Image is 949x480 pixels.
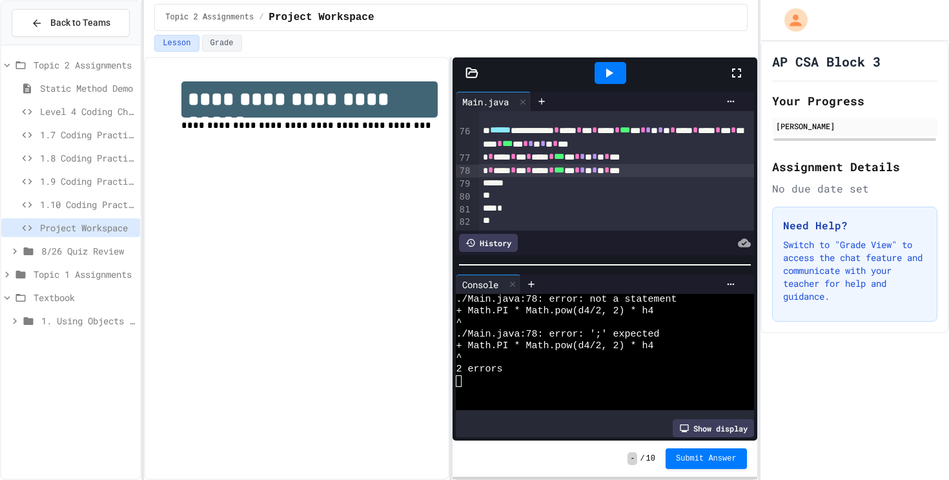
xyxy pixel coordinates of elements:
div: Main.java [456,95,515,109]
div: 76 [456,125,472,152]
span: ./Main.java:78: error: not a statement [456,294,677,306]
button: Lesson [154,35,199,52]
span: Topic 2 Assignments [165,12,254,23]
h2: Your Progress [772,92,937,110]
span: ^ [456,317,462,329]
h3: Need Help? [783,218,926,233]
button: Grade [202,35,242,52]
span: 1.10 Coding Practice [40,198,135,211]
p: Switch to "Grade View" to access the chat feature and communicate with your teacher for help and ... [783,238,926,303]
div: 82 [456,216,472,229]
div: 79 [456,178,472,191]
h2: Assignment Details [772,158,937,176]
span: Project Workspace [269,10,374,25]
div: No due date set [772,181,937,196]
span: / [640,454,644,464]
span: Back to Teams [50,16,110,30]
div: 77 [456,152,472,165]
span: 2 errors [456,364,502,375]
span: + Math.PI * Math.pow(d4/2, 2) * h4 [456,306,653,317]
span: Submit Answer [676,454,737,464]
span: - [628,452,637,465]
div: Show display [673,419,754,437]
div: Console [456,275,521,294]
span: Topic 2 Assignments [34,58,135,72]
span: Project Workspace [40,221,135,235]
span: Static Method Demo [40,81,135,95]
span: + Math.PI * Math.pow(d4/2, 2) * h4 [456,340,653,352]
span: 1.9 Coding Practice [40,174,135,188]
div: History [459,234,518,252]
span: Textbook [34,291,135,304]
h1: AP CSA Block 3 [772,52,881,70]
button: Back to Teams [12,9,130,37]
span: ./Main.java:78: error: ';' expected [456,329,659,340]
div: 75 [456,99,472,125]
div: 78 [456,165,472,178]
span: 10 [646,454,655,464]
span: Level 4 Coding Challenge [40,105,135,118]
span: 8/26 Quiz Review [41,244,135,258]
span: ^ [456,352,462,364]
button: Submit Answer [666,448,747,469]
div: 81 [456,203,472,216]
div: [PERSON_NAME] [776,120,934,132]
div: Console [456,278,505,291]
span: 1.7 Coding Practice [40,128,135,141]
div: 83 [456,229,472,242]
span: 1.8 Coding Practice [40,151,135,165]
span: / [259,12,263,23]
span: Topic 1 Assignments [34,267,135,281]
span: 1. Using Objects and Methods [41,314,135,328]
div: 80 [456,191,472,203]
div: Main.java [456,92,531,111]
div: My Account [771,5,811,35]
